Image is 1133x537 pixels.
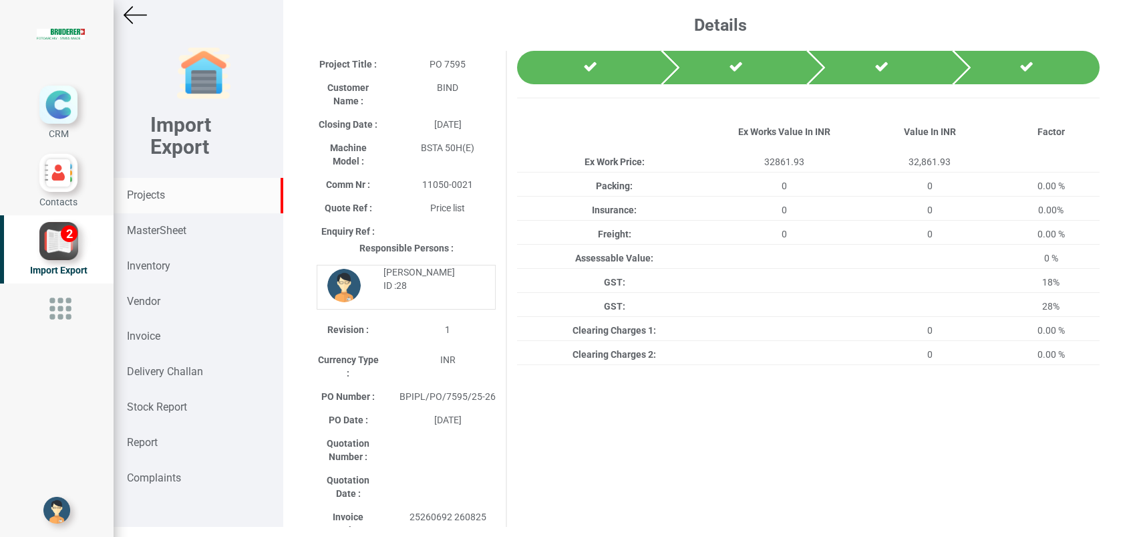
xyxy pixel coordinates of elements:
span: 0 % [1044,253,1058,263]
strong: Invoice [127,330,160,342]
b: Import Export [150,113,211,158]
strong: Complaints [127,471,181,484]
label: Comm Nr : [326,178,370,191]
label: Machine Model : [317,141,379,168]
label: Insurance: [592,203,637,217]
span: CRM [49,128,69,139]
div: [PERSON_NAME] ID : [373,265,486,292]
span: 0.00 % [1037,325,1065,336]
span: 0 [782,205,787,215]
strong: Delivery Challan [127,365,203,378]
label: Enquiry Ref : [321,225,375,238]
span: 25260692 260825 [410,512,486,522]
span: Contacts [39,197,77,207]
span: 0 [927,181,933,191]
b: Details [694,15,747,35]
span: [DATE] [434,415,462,425]
img: DP [327,269,361,302]
span: 0 [927,229,933,239]
span: INR [440,354,456,365]
label: Ex Works Value In INR [738,125,830,138]
span: 0 [782,181,787,191]
span: [DATE] [434,119,462,130]
div: 2 [61,225,77,242]
label: Invoice Number : [317,510,379,537]
span: 32,861.93 [909,156,951,167]
label: Factor [1037,125,1065,138]
strong: Report [127,436,158,449]
span: 0.00% [1038,205,1064,215]
span: BPIPL/PO/7595/25-26 [399,391,496,402]
strong: 28 [396,280,407,291]
label: Clearing Charges 2: [573,348,656,361]
strong: MasterSheet [127,224,186,237]
span: BSTA 50H(E) [421,142,474,153]
strong: Vendor [127,295,160,308]
span: 1 [445,324,450,335]
strong: Stock Report [127,401,187,413]
span: 18% [1042,277,1060,288]
label: Assessable Value: [575,251,653,265]
label: Clearing Charges 1: [573,324,656,337]
span: 0.00 % [1037,229,1065,239]
span: 11050-0021 [422,179,473,190]
label: Customer Name : [317,81,379,108]
span: PO 7595 [430,59,466,70]
span: 0 [927,349,933,360]
label: Project Title : [319,58,377,71]
span: 0 [927,325,933,336]
label: Freight: [598,227,631,241]
span: 0 [927,205,933,215]
label: Currency Type : [317,353,379,380]
span: 28% [1042,301,1060,312]
span: Price list [430,203,465,213]
img: garage-closed.png [177,47,230,100]
span: 0.00 % [1037,181,1065,191]
strong: Projects [127,189,165,201]
label: Value In INR [904,125,956,138]
label: PO Number : [321,390,375,403]
label: Packing: [596,179,633,193]
span: 0.00 % [1037,349,1065,360]
label: Ex Work Price: [585,155,645,169]
label: Closing Date : [319,118,377,131]
strong: Inventory [127,259,170,272]
span: 0 [782,229,787,239]
span: 32861.93 [764,156,804,167]
label: Quotation Number : [317,437,379,463]
span: Import Export [30,265,88,276]
span: BIND [437,82,458,93]
label: GST: [604,300,625,313]
label: PO Date : [329,413,368,427]
label: Quote Ref : [325,201,372,215]
label: GST: [604,276,625,289]
label: Revision : [327,323,369,336]
label: Quotation Date : [317,473,379,500]
label: Responsible Persons : [359,241,454,255]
